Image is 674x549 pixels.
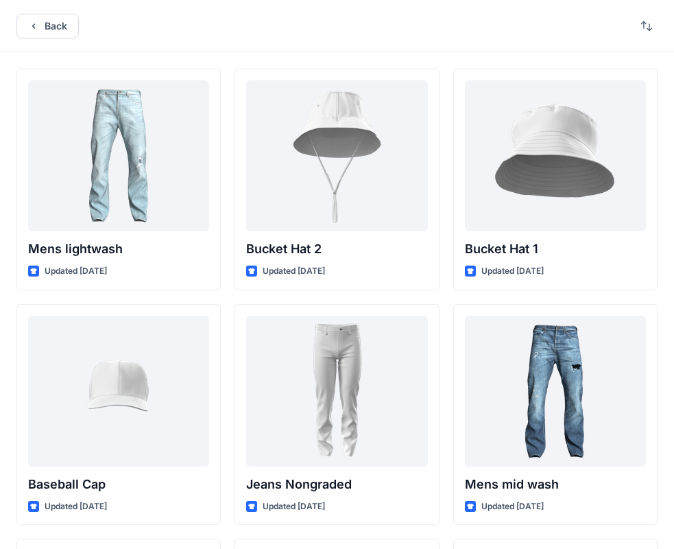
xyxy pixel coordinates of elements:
[246,475,427,494] p: Jeans Nongraded
[28,316,209,467] a: Baseball Cap
[263,264,325,279] p: Updated [DATE]
[263,500,325,514] p: Updated [DATE]
[16,14,79,38] button: Back
[246,80,427,231] a: Bucket Hat 2
[28,475,209,494] p: Baseball Cap
[465,80,646,231] a: Bucket Hat 1
[481,264,544,279] p: Updated [DATE]
[246,240,427,259] p: Bucket Hat 2
[28,240,209,259] p: Mens lightwash
[246,316,427,467] a: Jeans Nongraded
[465,240,646,259] p: Bucket Hat 1
[28,80,209,231] a: Mens lightwash
[45,500,107,514] p: Updated [DATE]
[45,264,107,279] p: Updated [DATE]
[481,500,544,514] p: Updated [DATE]
[465,316,646,467] a: Mens mid wash
[465,475,646,494] p: Mens mid wash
